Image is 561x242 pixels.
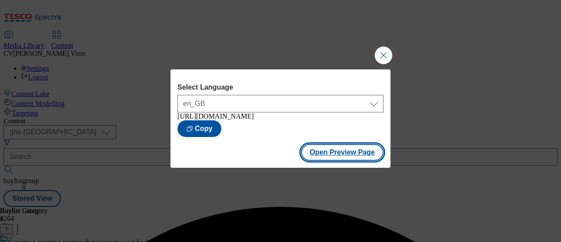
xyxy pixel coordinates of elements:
[178,112,383,120] div: [URL][DOMAIN_NAME]
[375,47,392,64] button: Close Modal
[301,144,384,161] button: Open Preview Page
[178,120,221,137] button: Copy
[178,83,383,91] label: Select Language
[170,69,391,168] div: Modal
